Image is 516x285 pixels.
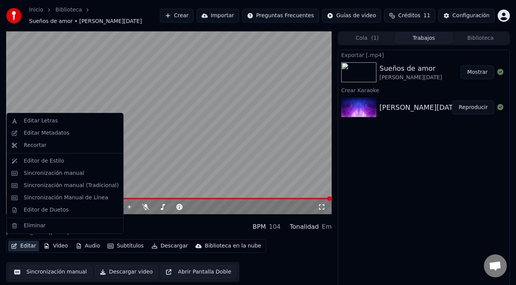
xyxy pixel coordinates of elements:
[322,222,332,231] div: Em
[41,241,71,251] button: Video
[484,254,507,277] div: Chat abierto
[253,222,266,231] div: BPM
[398,12,420,20] span: Créditos
[160,9,194,23] button: Crear
[452,33,509,44] button: Biblioteca
[205,242,261,250] div: Biblioteca en la nube
[452,101,494,114] button: Reproducir
[24,194,108,202] div: Sincronización Manual de Línea
[379,74,442,81] div: [PERSON_NAME][DATE]
[197,9,239,23] button: Importar
[24,117,58,125] div: Editar Letras
[290,222,319,231] div: Tonalidad
[322,9,381,23] button: Guías de video
[461,65,494,79] button: Mostrar
[29,6,43,14] a: Inicio
[6,8,21,23] img: youka
[423,12,430,20] span: 11
[8,241,39,251] button: Editar
[384,9,435,23] button: Créditos11
[29,18,142,25] span: Sueños de amor • [PERSON_NAME][DATE]
[24,182,119,189] div: Sincronización manual (Tradicional)
[453,12,490,20] div: Configuración
[104,241,146,251] button: Subtítulos
[9,265,92,279] button: Sincronización manual
[73,241,103,251] button: Audio
[371,34,379,42] span: ( 1 )
[242,9,319,23] button: Preguntas Frecuentes
[55,6,82,14] a: Biblioteca
[29,6,160,25] nav: breadcrumb
[438,9,495,23] button: Configuración
[24,206,68,214] div: Editor de Duetos
[6,218,69,228] div: Sueños de amor
[148,241,191,251] button: Descargar
[24,169,84,177] div: Sincronización manual
[24,129,69,137] div: Editar Metadatos
[338,85,509,94] div: Crear Karaoke
[379,63,442,74] div: Sueños de amor
[6,228,69,236] div: [PERSON_NAME][DATE]
[338,50,509,59] div: Exportar [.mp4]
[24,222,46,230] div: Eliminar
[95,265,158,279] button: Descargar video
[161,265,236,279] button: Abrir Pantalla Doble
[24,142,47,149] div: Recortar
[339,33,396,44] button: Cola
[396,33,452,44] button: Trabajos
[269,222,281,231] div: 104
[24,157,64,165] div: Editor de Estilo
